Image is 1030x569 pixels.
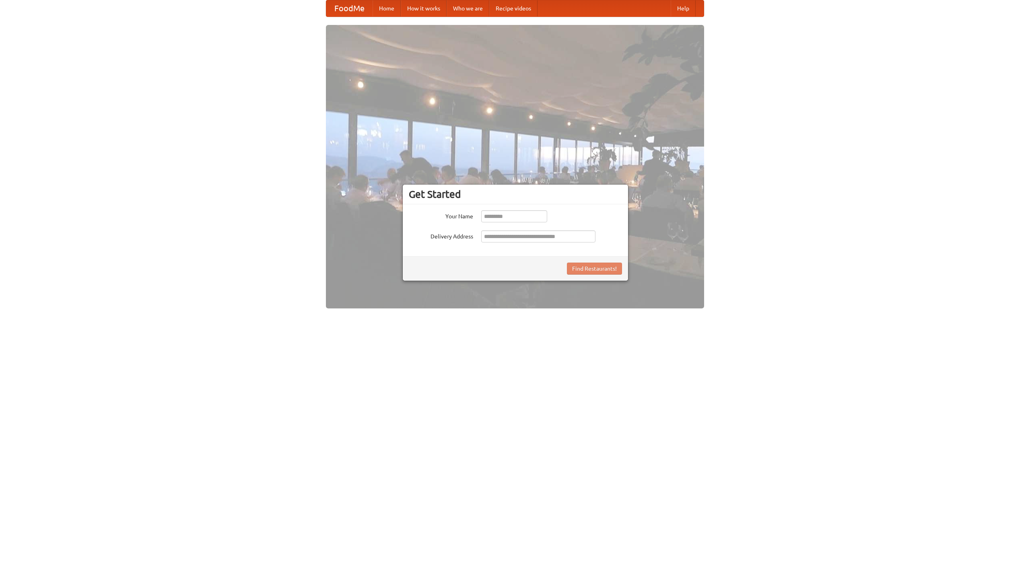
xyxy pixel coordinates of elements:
a: FoodMe [326,0,373,16]
a: Help [671,0,696,16]
label: Your Name [409,210,473,220]
a: Home [373,0,401,16]
a: Who we are [447,0,489,16]
label: Delivery Address [409,230,473,240]
a: Recipe videos [489,0,538,16]
h3: Get Started [409,188,622,200]
button: Find Restaurants! [567,263,622,275]
a: How it works [401,0,447,16]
